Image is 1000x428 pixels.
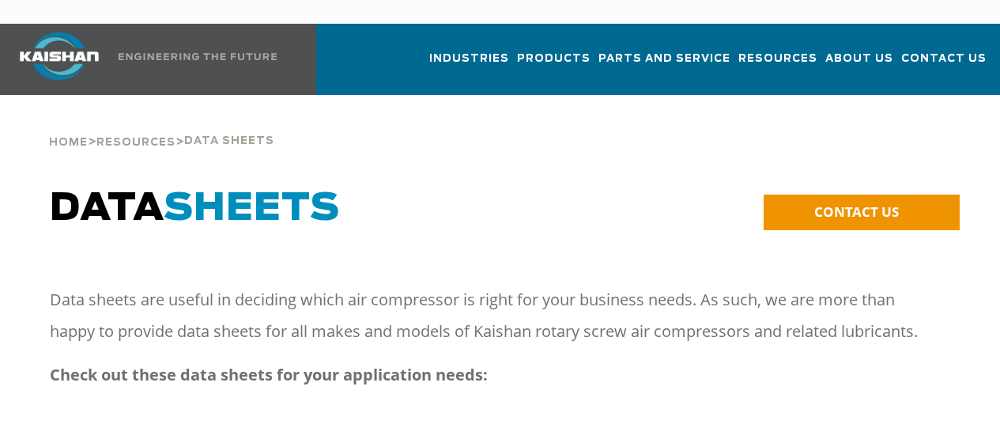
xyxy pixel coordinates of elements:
a: Contact Us [901,38,987,92]
img: Engineering the future [119,53,277,60]
span: Resources [738,50,817,68]
span: Industries [429,50,509,68]
span: SHEETS [164,190,340,228]
span: Parts and Service [598,50,730,68]
span: Products [517,50,591,68]
span: Home [49,138,88,148]
a: Industries [429,38,509,92]
a: Parts and Service [598,38,730,92]
span: Contact Us [901,50,987,68]
a: CONTACT US [764,195,960,230]
strong: Check out these data sheets for your application needs: [50,364,488,385]
a: Home [49,134,88,149]
div: > > [49,95,274,155]
a: Products [517,38,591,92]
a: Resources [738,38,817,92]
span: DATA [50,190,340,228]
a: About Us [825,38,893,92]
span: CONTACT US [814,203,899,221]
span: Data Sheets [184,136,274,146]
span: Resources [96,138,175,148]
span: About Us [825,50,893,68]
p: Data sheets are useful in deciding which air compressor is right for your business needs. As such... [50,284,923,347]
a: Resources [96,134,175,149]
